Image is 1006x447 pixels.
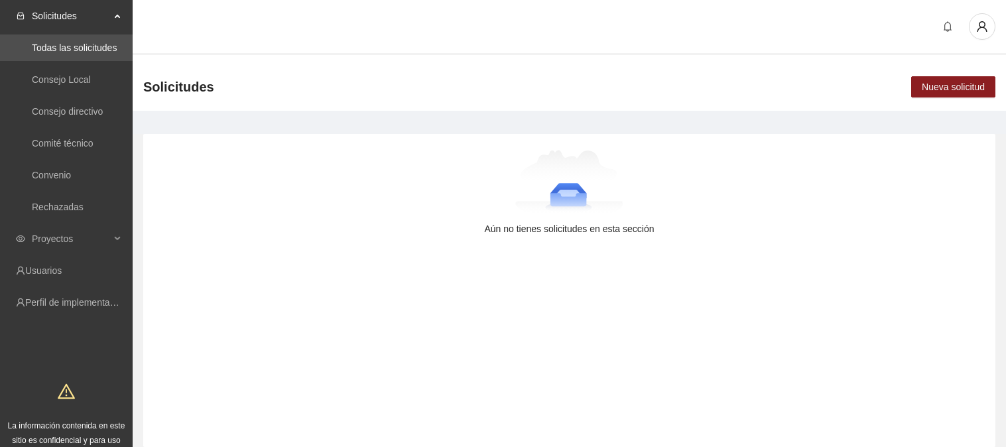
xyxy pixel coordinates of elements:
[970,21,995,32] span: user
[25,297,129,308] a: Perfil de implementadora
[58,383,75,400] span: warning
[16,11,25,21] span: inbox
[25,265,62,276] a: Usuarios
[164,222,974,236] div: Aún no tienes solicitudes en esta sección
[969,13,995,40] button: user
[32,42,117,53] a: Todas las solicitudes
[911,76,995,97] button: Nueva solicitud
[938,21,958,32] span: bell
[32,3,110,29] span: Solicitudes
[32,202,84,212] a: Rechazadas
[32,106,103,117] a: Consejo directivo
[16,234,25,243] span: eye
[32,74,91,85] a: Consejo Local
[32,138,94,149] a: Comité técnico
[922,80,985,94] span: Nueva solicitud
[515,150,623,216] img: Aún no tienes solicitudes en esta sección
[32,225,110,252] span: Proyectos
[32,170,71,180] a: Convenio
[937,16,958,37] button: bell
[143,76,214,97] span: Solicitudes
